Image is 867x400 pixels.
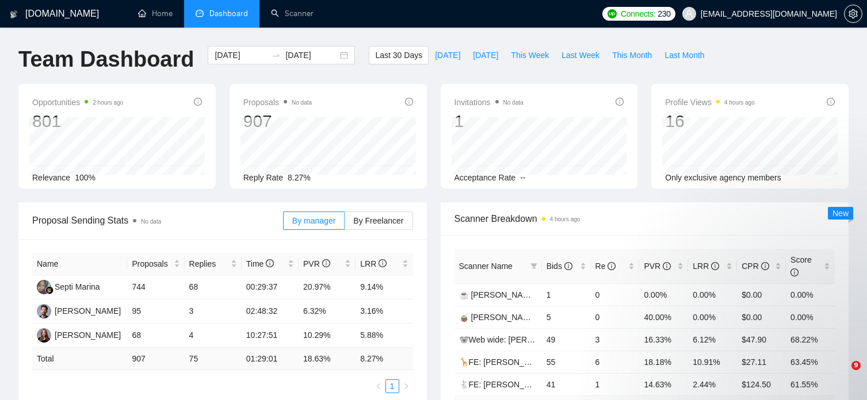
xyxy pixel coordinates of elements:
span: -- [520,173,525,182]
div: Septi Marina [55,280,100,293]
img: logo [10,5,18,24]
td: 20.97% [299,275,356,299]
div: 16 [665,110,755,132]
td: 6.32% [299,299,356,324]
td: $124.50 [737,373,786,395]
button: [DATE] [429,46,467,64]
span: info-circle [616,98,624,106]
span: This Week [511,49,549,61]
span: CPR [742,261,769,271]
span: Invitations [454,95,524,109]
span: Connects: [621,7,655,20]
span: Scanner Name [459,261,513,271]
a: searchScanner [271,9,314,18]
button: Last Week [555,46,606,64]
span: LRR [360,259,387,268]
span: Last Month [664,49,704,61]
div: [PERSON_NAME] [55,329,121,341]
th: Proposals [127,253,184,275]
a: 🐨Web wide: [PERSON_NAME] 03/07 humor trigger [459,335,647,344]
input: Start date [215,49,267,61]
span: right [403,383,410,390]
span: Acceptance Rate [454,173,516,182]
img: RV [37,304,51,318]
li: Next Page [399,379,413,393]
a: setting [844,9,862,18]
td: 49 [542,328,591,351]
span: info-circle [761,262,769,270]
a: ☕ [PERSON_NAME] | UX/UI Wide: 29/07 - Bid in Range [459,290,664,299]
td: 1 [542,283,591,306]
td: 4 [185,324,242,348]
time: 2 hours ago [93,99,123,106]
span: Dashboard [209,9,248,18]
td: 00:29:37 [242,275,299,299]
span: By Freelancer [353,216,403,225]
span: to [272,51,281,60]
span: Relevance [32,173,70,182]
div: [PERSON_NAME] [55,305,121,317]
span: filter [530,263,537,270]
td: 5.88% [356,324,413,348]
td: 75 [185,348,242,370]
span: swap-right [272,51,281,60]
span: Profile Views [665,95,755,109]
span: info-circle [790,268,799,276]
span: 🧉 [PERSON_NAME] | Web Wide: 23/07 - Bid in Range [459,313,659,322]
span: filter [528,257,540,275]
td: 9.14% [356,275,413,299]
td: 1 [591,373,640,395]
button: [DATE] [467,46,505,64]
a: 🦒FE: [PERSON_NAME] [459,357,550,367]
td: 14.63% [639,373,688,395]
span: LRR [693,261,719,271]
td: 95 [127,299,184,324]
li: Previous Page [372,379,385,393]
span: dashboard [196,9,204,17]
td: 55 [542,351,591,373]
input: End date [285,49,338,61]
span: Reply Rate [243,173,283,182]
img: SM [37,280,51,294]
td: 0.00% [786,283,835,306]
a: RV[PERSON_NAME] [37,306,121,315]
time: 4 hours ago [550,216,580,222]
span: info-circle [608,262,616,270]
span: [DATE] [435,49,460,61]
td: 68 [127,324,184,348]
th: Name [32,253,127,275]
span: Proposals [243,95,312,109]
button: left [372,379,385,393]
time: 4 hours ago [724,99,755,106]
span: Time [246,259,274,268]
span: info-circle [322,259,330,267]
span: Proposal Sending Stats [32,213,283,228]
h1: Team Dashboard [18,46,194,73]
td: 0 [591,283,640,306]
span: This Month [612,49,652,61]
span: info-circle [194,98,202,106]
span: Opportunities [32,95,123,109]
span: New [832,209,849,218]
td: 3.16% [356,299,413,324]
div: 1 [454,110,524,132]
td: 10.29% [299,324,356,348]
a: SMSepti Marina [37,282,100,291]
span: Re [595,261,616,271]
button: Last Month [658,46,711,64]
span: Last 30 Days [375,49,422,61]
td: 907 [127,348,184,370]
td: 02:48:32 [242,299,299,324]
button: This Month [606,46,658,64]
span: 230 [658,7,670,20]
iframe: Intercom live chat [828,361,855,389]
td: 68 [185,275,242,299]
td: 6 [591,351,640,373]
span: Score [790,255,812,277]
span: Replies [189,257,228,270]
td: 61.55% [786,373,835,395]
span: Scanner Breakdown [454,211,835,226]
span: 8.27% [288,173,311,182]
td: 3 [185,299,242,324]
td: 2.44% [688,373,737,395]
